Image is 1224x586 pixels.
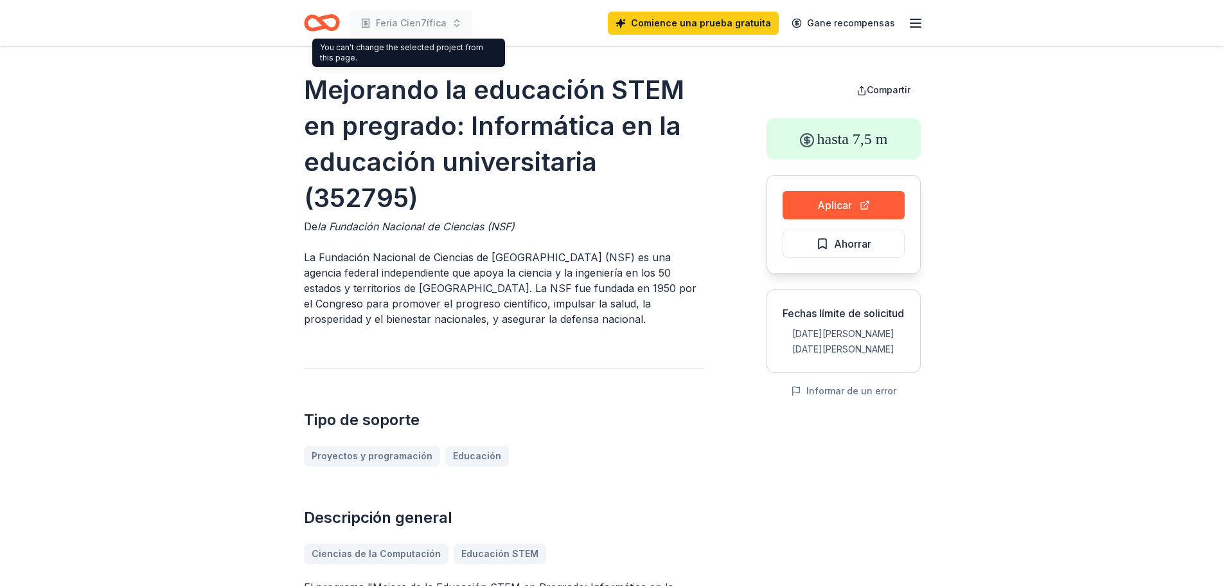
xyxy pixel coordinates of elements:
font: la Fundación Nacional de Ciencias (NSF) [317,220,515,233]
font: [DATE][PERSON_NAME] [792,343,894,354]
font: Proyectos y programación [312,450,432,461]
font: Feria Cien7ífica [376,17,447,28]
font: Gane recompensas [807,17,895,28]
button: Informar de un error [791,383,896,399]
font: [DATE][PERSON_NAME] [792,328,894,339]
div: You can't change the selected project from this page. [312,39,505,67]
font: Ahorrar [834,237,871,250]
button: Aplicar [783,191,905,219]
font: Aplicar [817,199,852,212]
button: Feria Cien7ífica [350,10,472,36]
a: Hogar [304,8,340,38]
a: Gane recompensas [784,12,903,35]
font: De [304,220,317,233]
font: Mejorando la educación STEM en pregrado: Informática en la educación universitaria (352795) [304,74,684,214]
a: Comience una prueba gratuita [608,12,779,35]
font: Descripción general [304,508,452,527]
a: Proyectos y programación [304,446,440,466]
font: Informar de un error [806,385,896,396]
font: Fechas límite de solicitud [783,307,904,320]
button: Ahorrar [783,230,905,258]
font: hasta 7,5 m [817,131,888,147]
a: Educación [445,446,509,466]
button: Compartir [846,77,921,103]
font: Comience una prueba gratuita [631,17,771,28]
font: Compartir [867,84,910,95]
font: Educación [453,450,501,461]
font: Tipo de soporte [304,410,420,429]
font: La Fundación Nacional de Ciencias de [GEOGRAPHIC_DATA] (NSF) es una agencia federal independiente... [304,251,696,325]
